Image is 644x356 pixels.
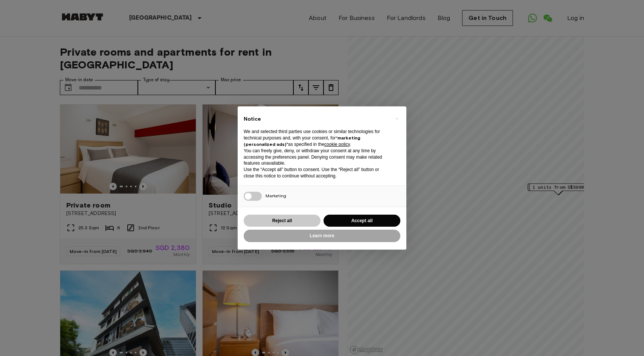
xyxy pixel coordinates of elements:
button: Close this notice [391,112,403,124]
button: Learn more [244,230,400,242]
p: You can freely give, deny, or withdraw your consent at any time by accessing the preferences pane... [244,148,388,167]
h2: Notice [244,115,388,123]
strong: “marketing (personalized ads)” [244,135,360,147]
p: We and selected third parties use cookies or similar technologies for technical purposes and, wit... [244,129,388,147]
p: Use the “Accept all” button to consent. Use the “Reject all” button or close this notice to conti... [244,167,388,179]
a: cookie policy [324,142,350,147]
span: × [395,114,398,123]
button: Reject all [244,215,320,227]
span: Marketing [266,193,286,198]
button: Accept all [324,215,400,227]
